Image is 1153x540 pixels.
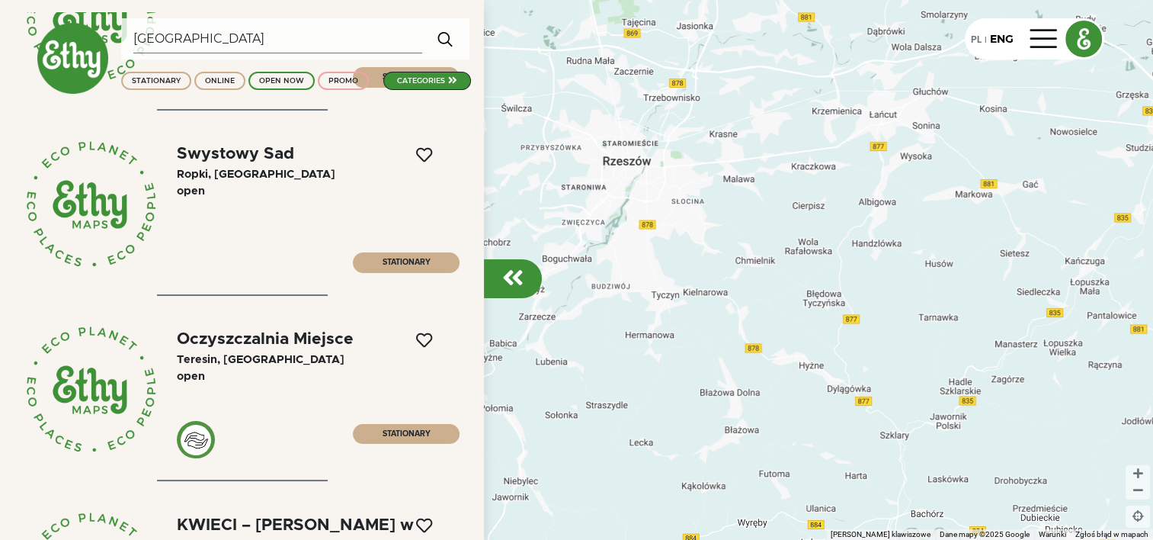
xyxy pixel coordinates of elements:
[940,530,1030,538] span: Dane mapy ©2025 Google
[431,24,460,54] img: search.svg
[132,76,181,86] div: STATIONARY
[397,76,445,86] div: categories
[177,146,294,162] div: Swystowy Sad
[831,529,930,540] button: Skróty klawiszowe
[1075,530,1148,538] a: Zgłoś błąd w mapach
[133,24,422,53] input: Search
[383,73,431,81] span: STATIONARY
[383,430,431,438] span: STATIONARY
[990,31,1014,47] div: ENG
[205,76,235,86] div: ONLINE
[177,331,354,347] div: Oczyszczalnia Miejsce
[328,76,358,86] div: PROMO
[982,34,990,47] div: |
[177,371,205,382] span: Open
[1039,530,1066,538] a: Warunki (otwiera się w nowej karcie)
[259,76,304,86] div: OPEN NOW
[37,22,109,95] img: ethy-logo
[1066,21,1101,56] img: ethy logo
[177,185,205,197] span: Open
[971,31,982,47] div: PL
[383,259,431,266] span: STATIONARY
[177,169,335,180] span: Ropki, [GEOGRAPHIC_DATA]
[177,354,344,365] span: Teresin, [GEOGRAPHIC_DATA]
